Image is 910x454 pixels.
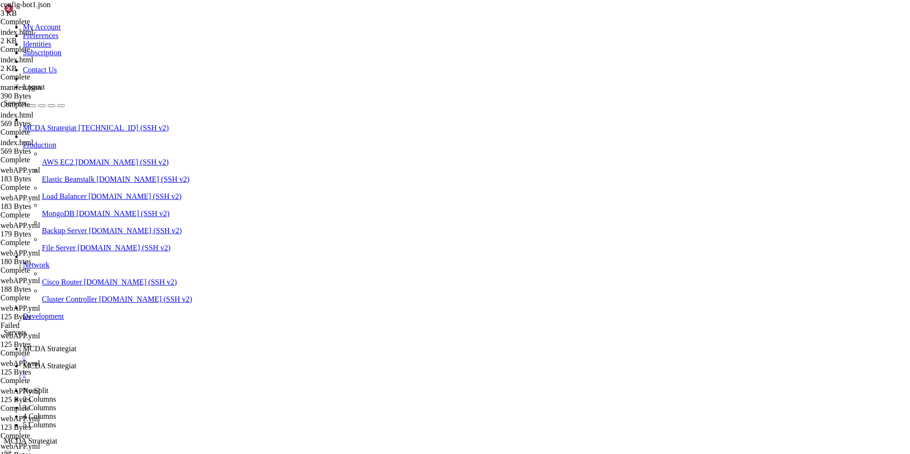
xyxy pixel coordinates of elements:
div: Complete [0,18,91,26]
div: Complete [0,294,91,302]
div: Complete [0,156,91,164]
div: 183 Bytes [0,202,91,211]
div: Complete [0,432,91,440]
span: webAPP.yml [0,387,40,395]
span: webAPP.yml [0,221,91,238]
span: webAPP.yml [0,332,40,340]
div: 179 Bytes [0,230,91,238]
div: Complete [0,404,91,413]
span: webAPP.yml [0,194,40,202]
span: index.html [0,111,91,128]
div: Complete [0,100,91,109]
span: webAPP.yml [0,359,91,376]
div: 3 KB [0,9,91,18]
span: index.html [0,138,33,147]
span: index.html [0,56,91,73]
div: Complete [0,73,91,81]
div: Complete [0,238,91,247]
div: Complete [0,45,91,54]
div: Complete [0,183,91,192]
div: 390 Bytes [0,92,91,100]
div: 123 Bytes [0,423,91,432]
span: webAPP.yml [0,415,91,432]
div: Complete [0,376,91,385]
div: 125 Bytes [0,340,91,349]
span: manifest.json [0,83,41,91]
span: webAPP.yml [0,166,91,183]
span: config-bot1.json [0,0,91,18]
div: 569 Bytes [0,119,91,128]
span: webAPP.yml [0,442,40,450]
div: Complete [0,211,91,219]
span: webAPP.yml [0,415,40,423]
div: Complete [0,128,91,137]
span: webAPP.yml [0,304,91,321]
span: webAPP.yml [0,221,40,229]
div: 125 Bytes [0,395,91,404]
span: webAPP.yml [0,249,91,266]
span: webAPP.yml [0,166,40,174]
span: webAPP.yml [0,304,40,312]
div: 2 KB [0,64,91,73]
span: webAPP.yml [0,387,91,404]
div: 183 Bytes [0,175,91,183]
span: webAPP.yml [0,194,91,211]
div: 188 Bytes [0,285,91,294]
div: Complete [0,266,91,275]
span: index.html [0,28,33,36]
span: webAPP.yml [0,276,91,294]
span: config-bot1.json [0,0,50,9]
div: 569 Bytes [0,147,91,156]
div: 2 KB [0,37,91,45]
div: Failed [0,321,91,330]
div: 125 Bytes [0,313,91,321]
span: webAPP.yml [0,332,91,349]
span: index.html [0,138,91,156]
span: webAPP.yml [0,359,40,367]
span: index.html [0,56,33,64]
span: webAPP.yml [0,276,40,285]
div: Complete [0,349,91,357]
span: webAPP.yml [0,249,40,257]
div: 125 Bytes [0,368,91,376]
span: manifest.json [0,83,91,100]
div: 180 Bytes [0,257,91,266]
span: index.html [0,28,91,45]
span: index.html [0,111,33,119]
